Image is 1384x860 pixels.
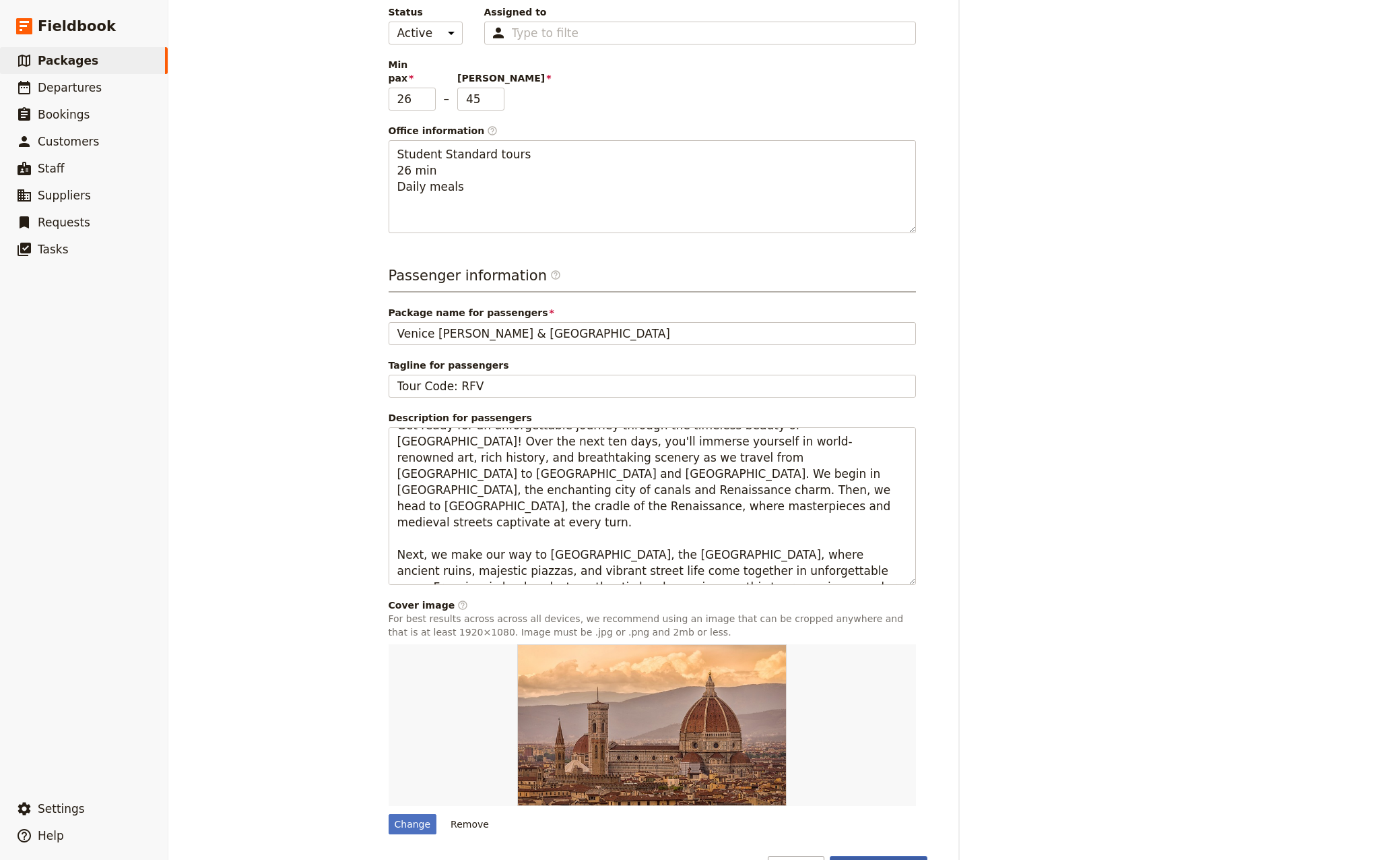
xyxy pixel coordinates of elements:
input: Min pax [389,88,436,111]
span: ​ [550,270,561,286]
select: Status [389,22,463,44]
span: Office information [389,124,916,137]
span: ​ [487,125,498,136]
span: Staff [38,162,65,175]
input: Package name for passengers [389,322,916,345]
span: Packages [38,54,98,67]
input: [PERSON_NAME] [457,88,504,111]
input: Tagline for passengers [389,375,916,398]
span: Bookings [38,108,90,121]
span: Tasks [38,243,69,256]
span: Package name for passengers [389,306,916,319]
span: Tagline for passengers [389,359,916,372]
span: ​ [457,600,468,611]
span: Status [389,5,463,19]
span: – [444,90,450,111]
span: Requests [38,216,90,229]
span: Min pax [389,58,436,85]
div: Change [389,814,437,834]
textarea: Office information​ [389,140,916,233]
span: Suppliers [38,189,91,202]
p: For best results across across all devices, we recommend using an image that can be cropped anywh... [389,612,916,639]
span: Help [38,829,64,842]
textarea: Description for passengers [389,427,916,585]
span: Departures [38,81,102,94]
span: Assigned to [484,5,916,19]
h3: Passenger information [389,266,916,293]
span: [PERSON_NAME] [457,71,504,85]
span: Customers [38,135,99,148]
span: Settings [38,802,85,816]
span: Fieldbook [38,16,116,36]
button: Remove [444,814,495,834]
div: Cover image [389,598,916,612]
img: https://d33jgr8dhgav85.cloudfront.net/6776c252ddbdb110a2d9124f/685526de4dc097a42571770c?Expires=1... [517,644,787,806]
span: ​ [550,270,561,280]
span: Description for passengers [389,411,916,425]
input: Assigned to [512,25,578,41]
